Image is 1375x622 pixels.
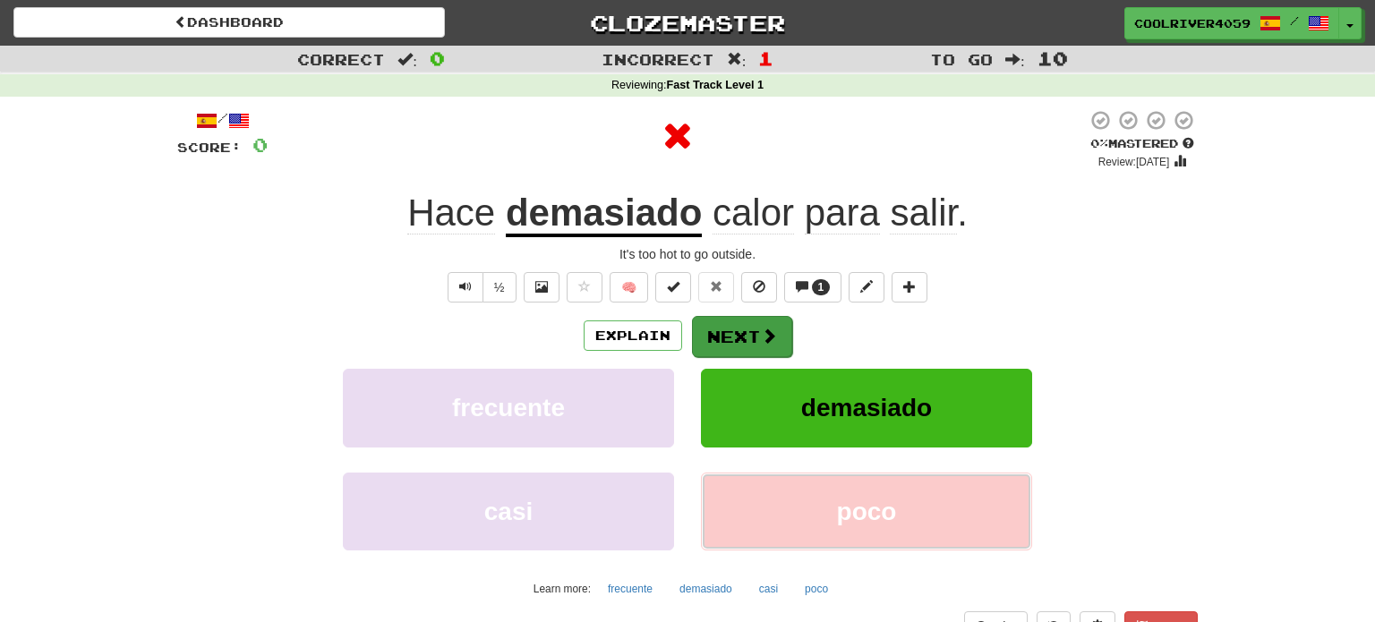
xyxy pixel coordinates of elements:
[701,473,1032,550] button: poco
[655,272,691,302] button: Set this sentence to 100% Mastered (alt+m)
[805,192,880,234] span: para
[795,575,838,602] button: poco
[698,272,734,302] button: Reset to 0% Mastered (alt+r)
[1090,136,1108,150] span: 0 %
[252,133,268,156] span: 0
[837,498,897,525] span: poco
[667,79,764,91] strong: Fast Track Level 1
[177,140,242,155] span: Score:
[1134,15,1251,31] span: CoolRiver4059
[484,498,534,525] span: casi
[749,575,788,602] button: casi
[177,109,268,132] div: /
[444,272,517,302] div: Text-to-speech controls
[430,47,445,69] span: 0
[452,394,565,422] span: frecuente
[177,245,1198,263] div: It's too hot to go outside.
[892,272,927,302] button: Add to collection (alt+a)
[818,281,824,294] span: 1
[13,7,445,38] a: Dashboard
[506,192,702,237] u: demasiado
[758,47,773,69] span: 1
[701,369,1032,447] button: demasiado
[784,272,842,302] button: 1
[1124,7,1339,39] a: CoolRiver4059 /
[297,50,385,68] span: Correct
[1087,136,1198,152] div: Mastered
[801,394,932,422] span: demasiado
[670,575,742,602] button: demasiado
[534,583,591,595] small: Learn more:
[849,272,884,302] button: Edit sentence (alt+d)
[397,52,417,67] span: :
[598,575,662,602] button: frecuente
[890,192,957,234] span: salir
[448,272,483,302] button: Play sentence audio (ctl+space)
[343,369,674,447] button: frecuente
[472,7,903,38] a: Clozemaster
[524,272,559,302] button: Show image (alt+x)
[727,52,747,67] span: :
[584,320,682,351] button: Explain
[1290,14,1299,27] span: /
[702,192,968,234] span: .
[610,272,648,302] button: 🧠
[567,272,602,302] button: Favorite sentence (alt+f)
[343,473,674,550] button: casi
[692,316,792,357] button: Next
[1098,156,1170,168] small: Review: [DATE]
[930,50,993,68] span: To go
[713,192,794,234] span: calor
[483,272,517,302] button: ½
[602,50,714,68] span: Incorrect
[407,192,495,234] span: Hace
[1038,47,1068,69] span: 10
[1005,52,1025,67] span: :
[741,272,777,302] button: Ignore sentence (alt+i)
